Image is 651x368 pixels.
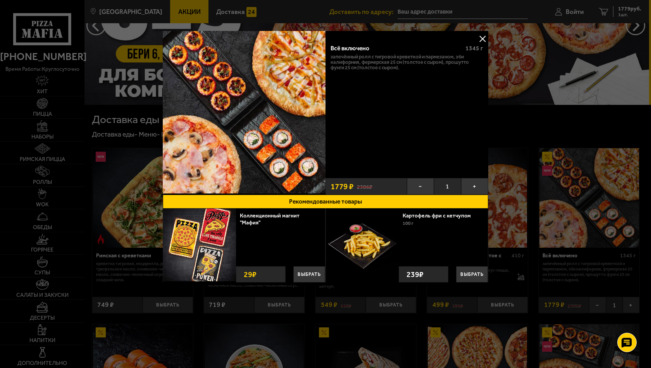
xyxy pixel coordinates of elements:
span: 1345 г [465,45,483,52]
a: Всё включено [163,31,325,195]
button: − [407,178,434,195]
button: Выбрать [293,266,325,282]
strong: 29 ₽ [242,267,258,282]
span: 1779 ₽ [331,182,353,190]
strong: 239 ₽ [405,267,425,282]
a: Картофель фри с кетчупом [403,212,478,219]
p: Запечённый ролл с тигровой креветкой и пармезаном, Эби Калифорния, Фермерская 25 см (толстое с сы... [331,54,483,70]
s: 2306 ₽ [357,183,372,190]
a: Коллекционный магнит "Мафия" [240,212,300,226]
span: 100 г [403,221,413,226]
div: Всё включено [331,45,459,52]
span: 1 [434,178,461,195]
img: Всё включено [163,31,325,193]
button: Рекомендованные товары [163,195,488,209]
button: Выбрать [456,266,488,282]
button: + [461,178,488,195]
